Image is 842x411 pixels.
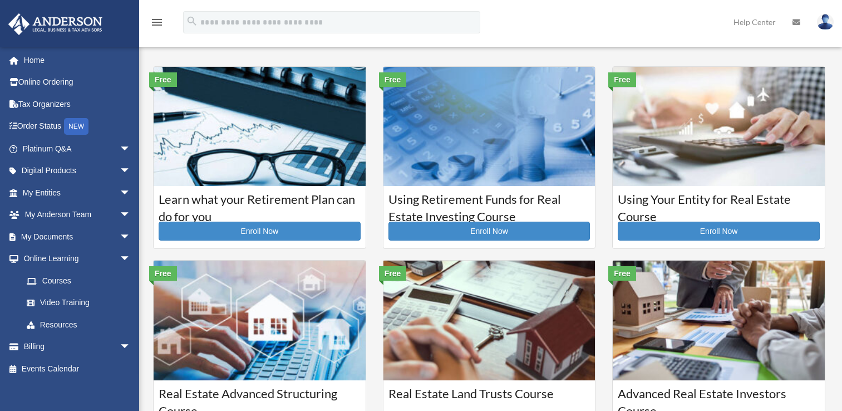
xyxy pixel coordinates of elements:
[379,72,407,87] div: Free
[817,14,834,30] img: User Pic
[120,204,142,227] span: arrow_drop_down
[388,191,590,219] h3: Using Retirement Funds for Real Estate Investing Course
[150,16,164,29] i: menu
[608,72,636,87] div: Free
[608,266,636,281] div: Free
[150,19,164,29] a: menu
[618,191,820,219] h3: Using Your Entity for Real Estate Course
[618,222,820,241] a: Enroll Now
[5,13,106,35] img: Anderson Advisors Platinum Portal
[8,248,147,270] a: Online Learningarrow_drop_down
[16,314,147,336] a: Resources
[120,226,142,248] span: arrow_drop_down
[8,93,147,115] a: Tax Organizers
[8,115,147,138] a: Order StatusNEW
[8,138,147,160] a: Platinum Q&Aarrow_drop_down
[149,72,177,87] div: Free
[120,138,142,160] span: arrow_drop_down
[16,292,147,314] a: Video Training
[8,49,147,71] a: Home
[8,336,147,358] a: Billingarrow_drop_down
[8,226,147,248] a: My Documentsarrow_drop_down
[120,248,142,271] span: arrow_drop_down
[64,118,88,135] div: NEW
[8,182,147,204] a: My Entitiesarrow_drop_down
[120,182,142,204] span: arrow_drop_down
[8,71,147,94] a: Online Ordering
[388,222,590,241] a: Enroll Now
[16,270,142,292] a: Courses
[159,222,361,241] a: Enroll Now
[159,191,361,219] h3: Learn what your Retirement Plan can do for you
[186,15,198,27] i: search
[149,266,177,281] div: Free
[8,358,147,380] a: Events Calendar
[120,336,142,359] span: arrow_drop_down
[8,160,147,182] a: Digital Productsarrow_drop_down
[8,204,147,226] a: My Anderson Teamarrow_drop_down
[379,266,407,281] div: Free
[120,160,142,183] span: arrow_drop_down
